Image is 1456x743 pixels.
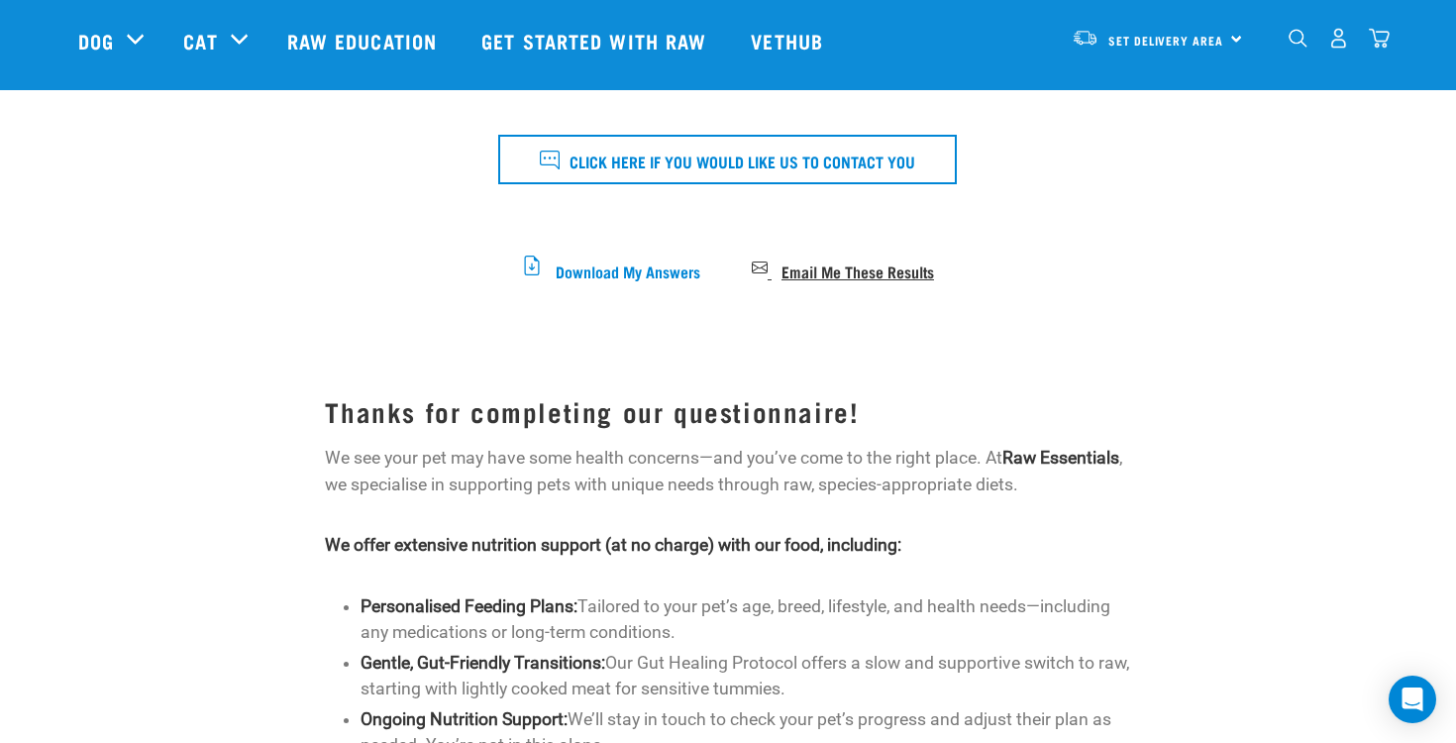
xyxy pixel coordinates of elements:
strong: Gentle, Gut-Friendly Transitions: [361,653,605,673]
button: Click here if you would like us to contact you [498,135,957,184]
li: Our Gut Healing Protocol offers a slow and supportive switch to raw, starting with lightly cooked... [361,650,1131,702]
li: Tailored to your pet’s age, breed, lifestyle, and health needs—including any medications or long-... [361,593,1131,646]
strong: Personalised Feeding Plans: [361,596,577,616]
img: home-icon@2x.png [1369,28,1390,49]
a: Vethub [731,1,848,80]
img: van-moving.png [1072,29,1098,47]
span: Click here if you would like us to contact you [570,148,915,173]
strong: Ongoing Nutrition Support: [361,709,568,729]
p: We see your pet may have some health concerns—and you’ve come to the right place. At , we special... [325,445,1130,497]
a: Get started with Raw [462,1,731,80]
img: user.png [1328,28,1349,49]
span: Download My Answers [556,265,700,275]
img: home-icon-1@2x.png [1289,29,1307,48]
span: Email Me These Results [781,265,934,275]
span: Set Delivery Area [1108,37,1223,44]
div: Open Intercom Messenger [1389,676,1436,723]
a: Dog [78,26,114,55]
strong: We offer extensive nutrition support (at no charge) with our food, including: [325,535,901,555]
a: Cat [183,26,217,55]
a: Download My Answers [522,266,704,275]
strong: Raw Essentials [1002,448,1119,468]
a: Raw Education [267,1,462,80]
h3: Thanks for completing our questionnaire! [325,396,1130,427]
